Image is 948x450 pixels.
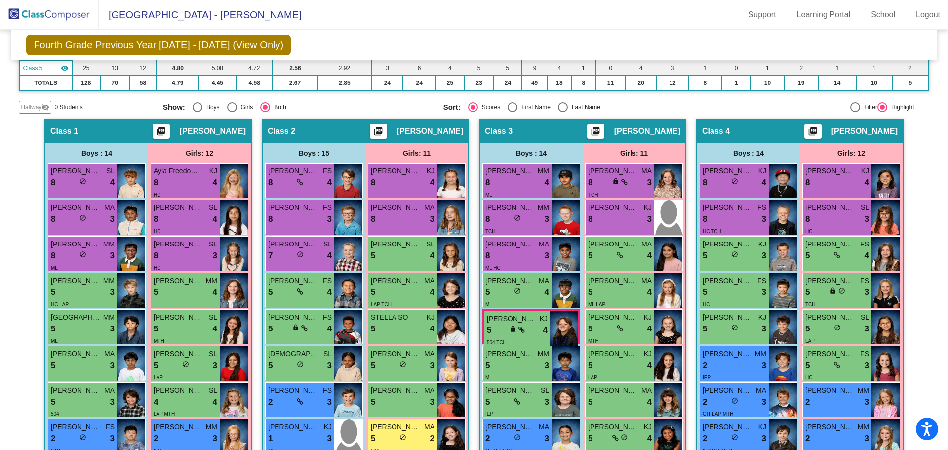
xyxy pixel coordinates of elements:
span: 5 [371,323,375,335]
span: [PERSON_NAME] [268,239,317,249]
span: 3 [762,249,766,262]
span: KJ [644,312,652,323]
span: KJ [758,239,766,249]
span: MA [104,203,115,213]
span: ML [485,302,492,307]
span: Show: [163,103,185,112]
span: 4 [430,249,434,262]
td: 1 [721,76,751,90]
span: [PERSON_NAME] [51,349,100,359]
td: 2.92 [317,61,372,76]
span: 4 [327,286,332,299]
div: Boys [202,103,220,112]
span: [PERSON_NAME] [703,203,752,213]
span: 8 [268,176,273,189]
button: Print Students Details [370,124,387,139]
span: KJ [644,203,652,213]
div: Boys : 14 [45,143,148,163]
td: 18 [547,76,572,90]
span: HC TCH [703,229,721,234]
td: 4.79 [157,76,198,90]
span: do_not_disturb_alt [731,178,738,185]
span: [PERSON_NAME] [371,239,420,249]
span: [PERSON_NAME] [487,314,536,324]
span: 4 [647,286,652,299]
span: MA [539,276,549,286]
span: 4 [327,323,332,335]
div: Girls [237,103,253,112]
span: 5 [51,286,55,299]
span: [PERSON_NAME] [397,126,463,136]
span: [PERSON_NAME] [180,126,246,136]
span: 5 [703,286,707,299]
span: 4 [213,286,217,299]
span: HC [154,265,160,271]
button: Print Students Details [153,124,170,139]
span: SL [861,203,869,213]
span: 5 [51,323,55,335]
span: KJ [540,314,548,324]
span: 4 [865,249,869,262]
span: 4 [430,176,434,189]
span: [PERSON_NAME] [831,126,898,136]
span: Fourth Grade Previous Year [DATE] - [DATE] (View Only) [26,35,291,55]
div: Boys : 14 [480,143,583,163]
span: do_not_disturb_alt [514,214,521,221]
span: 3 [762,213,766,226]
td: 58 [129,76,157,90]
span: 3 [213,249,217,262]
span: 4 [430,286,434,299]
span: Class 2 [268,126,295,136]
span: [PERSON_NAME] [154,312,203,323]
span: lock [292,324,299,331]
td: 19 [784,76,819,90]
td: 0 [595,61,626,76]
td: 4.80 [157,61,198,76]
span: [PERSON_NAME] [805,312,855,323]
span: 4 [327,176,332,189]
span: 4 [865,176,869,189]
td: 0 [721,61,751,76]
span: 3 [545,249,549,262]
span: 3 [647,213,652,226]
td: 9 [522,61,547,76]
span: TCH [588,192,598,198]
span: HC [154,192,160,198]
span: 8 [371,213,375,226]
mat-icon: picture_as_pdf [155,126,167,140]
span: MA [539,239,549,249]
span: KJ [758,312,766,323]
span: FS [860,239,869,249]
span: 8 [588,213,592,226]
span: 8 [805,213,810,226]
span: 3 [865,323,869,335]
td: 10 [751,76,784,90]
td: 1 [751,61,784,76]
span: 4 [545,176,549,189]
span: LAP TCH [371,302,392,307]
span: 8 [51,249,55,262]
span: FS [323,312,332,323]
span: 4 [545,286,549,299]
span: [PERSON_NAME] [588,166,637,176]
span: 3 [110,249,115,262]
span: [PERSON_NAME] [51,239,100,249]
span: [PERSON_NAME] [588,203,637,213]
span: MTH [588,338,599,344]
span: 8 [588,176,592,189]
span: do_not_disturb_alt [838,287,845,294]
td: 2.56 [273,61,317,76]
span: [PERSON_NAME] [51,166,100,176]
span: 0 Students [54,103,82,112]
td: 1 [572,61,595,76]
span: 8 [703,176,707,189]
span: Ayla Freedom-[PERSON_NAME] [154,166,203,176]
td: 5 [892,76,929,90]
span: SL [209,312,217,323]
div: Girls: 12 [800,143,903,163]
span: [PERSON_NAME] [588,312,637,323]
span: FS [757,203,766,213]
span: [PERSON_NAME] [485,203,535,213]
span: 5 [805,249,810,262]
span: [PERSON_NAME] [371,203,420,213]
